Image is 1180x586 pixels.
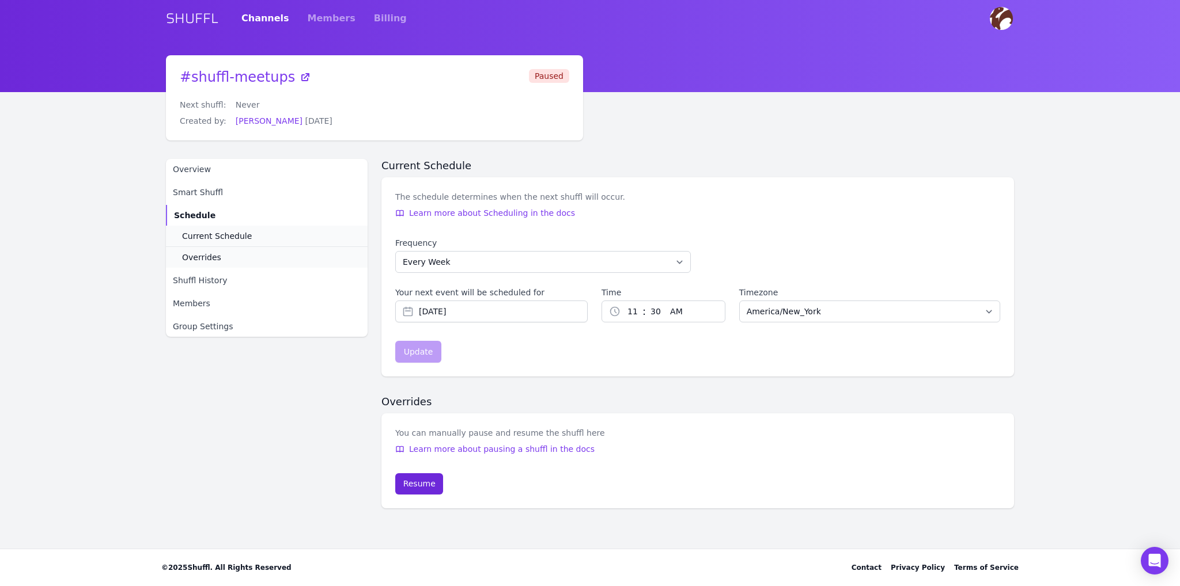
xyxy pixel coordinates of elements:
a: Members [308,2,355,35]
div: Resume [403,478,436,489]
a: Learn more about pausing a shuffl in the docs [395,443,605,455]
label: Your next event will be scheduled for [395,287,544,298]
label: Timezone [739,287,1000,298]
span: © 2025 Shuffl. All Rights Reserved [161,563,292,572]
a: Schedule [166,205,368,226]
label: Frequency [395,237,691,249]
span: Learn more about Scheduling in the docs [409,207,575,219]
span: : [642,303,646,319]
a: Billing [374,2,407,35]
span: Members [173,298,210,309]
span: Learn more about pausing a shuffl in the docs [409,443,595,455]
span: Never [236,100,260,109]
div: The schedule determines when the next shuffl will occur. [395,191,625,203]
span: Shuffl History [173,275,227,286]
a: Overview [166,159,368,180]
dt: Next shuffl: [180,99,226,111]
span: [DATE] [305,116,332,125]
span: Group Settings [173,321,233,332]
div: You can manually pause and resume the shuffl here [395,427,605,439]
h2: Current Schedule [381,159,1014,173]
span: Paused [529,69,569,83]
span: Overview [173,163,211,175]
dt: Created by: [180,115,226,127]
span: Smart Shuffl [173,187,223,198]
a: Learn more about Scheduling in the docs [395,207,625,219]
span: Current Schedule [182,230,252,242]
button: Update [395,341,441,363]
div: Open Intercom Messenger [1141,547,1168,574]
a: Overrides [166,246,368,268]
img: David Marin [990,7,1013,30]
a: Channels [241,2,289,35]
label: Time [602,287,725,298]
a: Members [166,293,368,314]
button: User menu [989,6,1014,31]
a: Terms of Service [954,563,1019,572]
a: [PERSON_NAME] [236,116,302,125]
div: Contact [852,563,882,572]
a: Current Schedule [166,226,368,246]
span: # shuffl-meetups [180,69,295,85]
span: Schedule [174,210,215,221]
span: Overrides [182,252,221,263]
a: #shuffl-meetups [180,69,311,85]
a: Smart Shuffl [166,182,368,203]
button: Resume [395,473,443,495]
nav: Sidebar [166,159,368,337]
h2: Overrides [381,395,1014,409]
a: Shuffl History [166,270,368,291]
a: SHUFFL [166,9,218,28]
a: Group Settings [166,316,368,337]
a: Privacy Policy [891,563,945,572]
